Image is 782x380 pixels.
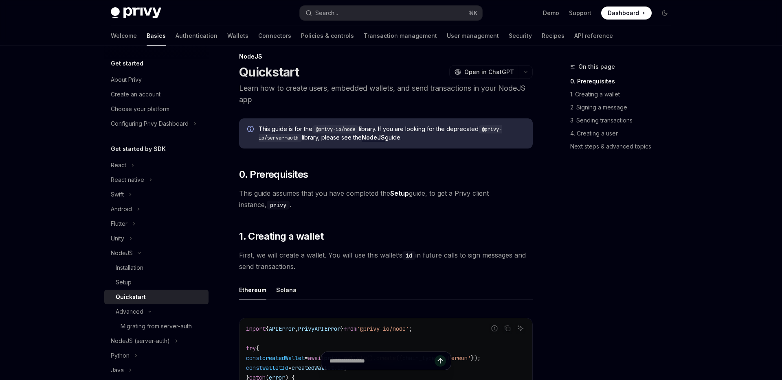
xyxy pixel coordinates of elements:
[435,355,446,367] button: Send message
[344,325,357,332] span: from
[509,26,532,46] a: Security
[315,8,338,18] div: Search...
[111,365,124,375] div: Java
[111,351,130,360] div: Python
[104,102,209,116] a: Choose your platform
[364,26,437,46] a: Transaction management
[111,7,161,19] img: dark logo
[104,202,209,216] button: Toggle Android section
[104,72,209,87] a: About Privy
[111,160,126,170] div: React
[239,188,533,210] span: This guide assumes that you have completed the guide, to get a Privy client instance, .
[104,231,209,246] button: Toggle Unity section
[111,144,166,154] h5: Get started by SDK
[111,204,132,214] div: Android
[447,26,499,46] a: User management
[329,352,435,370] input: Ask a question...
[608,9,639,17] span: Dashboard
[574,26,613,46] a: API reference
[390,189,409,198] a: Setup
[570,127,678,140] a: 4. Creating a user
[104,116,209,131] button: Toggle Configuring Privy Dashboard section
[239,249,533,272] span: First, we will create a wallet. You will use this wallet’s in future calls to sign messages and s...
[104,319,209,334] a: Migrating from server-auth
[570,140,678,153] a: Next steps & advanced topics
[239,65,299,79] h1: Quickstart
[570,114,678,127] a: 3. Sending transactions
[247,126,255,134] svg: Info
[104,187,209,202] button: Toggle Swift section
[116,307,143,317] div: Advanced
[362,134,385,141] a: NodeJS
[104,275,209,290] a: Setup
[104,87,209,102] a: Create an account
[295,325,298,332] span: ,
[116,292,146,302] div: Quickstart
[269,325,295,332] span: APIError
[104,348,209,363] button: Toggle Python section
[121,321,192,331] div: Migrating from server-auth
[176,26,217,46] a: Authentication
[111,248,133,258] div: NodeJS
[502,323,513,334] button: Copy the contents from the code block
[464,68,514,76] span: Open in ChatGPT
[267,201,290,210] code: privy
[569,9,591,17] a: Support
[104,246,209,260] button: Toggle NodeJS section
[658,7,671,20] button: Toggle dark mode
[570,88,678,101] a: 1. Creating a wallet
[298,325,340,332] span: PrivyAPIError
[542,26,565,46] a: Recipes
[239,83,533,105] p: Learn how to create users, embedded wallets, and send transactions in your NodeJS app
[449,65,519,79] button: Open in ChatGPT
[104,216,209,231] button: Toggle Flutter section
[111,90,160,99] div: Create an account
[239,230,323,243] span: 1. Creating a wallet
[239,168,308,181] span: 0. Prerequisites
[104,260,209,275] a: Installation
[111,75,142,85] div: About Privy
[227,26,248,46] a: Wallets
[570,101,678,114] a: 2. Signing a message
[259,125,525,142] span: This guide is for the library. If you are looking for the deprecated library, please see the guide.
[111,175,144,185] div: React native
[258,26,291,46] a: Connectors
[357,325,409,332] span: '@privy-io/node'
[116,263,143,273] div: Installation
[570,75,678,88] a: 0. Prerequisites
[515,323,526,334] button: Ask AI
[111,336,170,346] div: NodeJS (server-auth)
[578,62,615,72] span: On this page
[111,219,127,229] div: Flutter
[259,125,502,142] code: @privy-io/server-auth
[116,277,132,287] div: Setup
[104,363,209,378] button: Toggle Java section
[301,26,354,46] a: Policies & controls
[104,158,209,173] button: Toggle React section
[246,345,256,352] span: try
[276,280,297,299] div: Solana
[104,304,209,319] button: Toggle Advanced section
[111,234,124,243] div: Unity
[340,325,344,332] span: }
[489,323,500,334] button: Report incorrect code
[543,9,559,17] a: Demo
[111,119,189,129] div: Configuring Privy Dashboard
[104,173,209,187] button: Toggle React native section
[104,290,209,304] a: Quickstart
[300,6,482,20] button: Open search
[239,280,266,299] div: Ethereum
[409,325,412,332] span: ;
[312,125,359,133] code: @privy-io/node
[239,52,533,61] div: NodeJS
[111,26,137,46] a: Welcome
[111,104,169,114] div: Choose your platform
[469,10,477,16] span: ⌘ K
[402,251,415,260] code: id
[256,345,259,352] span: {
[246,325,266,332] span: import
[111,190,124,199] div: Swift
[111,59,143,68] h5: Get started
[601,7,652,20] a: Dashboard
[266,325,269,332] span: {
